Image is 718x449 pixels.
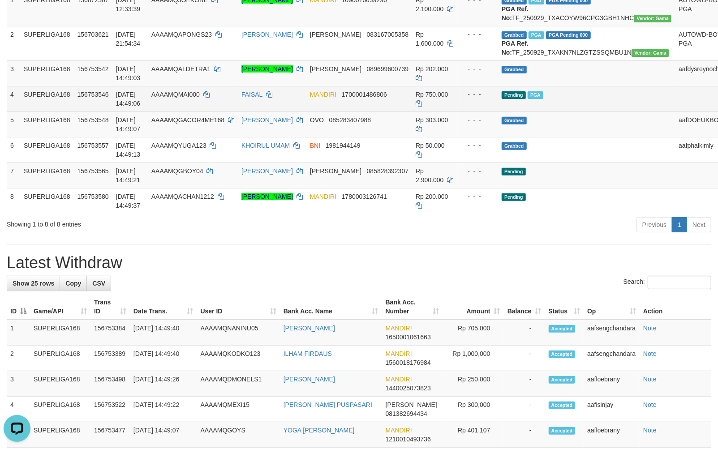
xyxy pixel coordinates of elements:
th: Action [640,294,711,320]
span: Marked by aafchhiseyha [529,31,544,39]
b: PGA Ref. No: [502,5,529,21]
td: SUPERLIGA168 [30,397,90,422]
td: AAAAMQMEXI15 [197,397,280,422]
th: Amount: activate to sort column ascending [443,294,503,320]
span: MANDIRI [386,376,412,383]
span: Grabbed [502,117,527,124]
span: 156753557 [77,142,109,149]
th: Bank Acc. Number: activate to sort column ascending [382,294,443,320]
span: 156703621 [77,31,109,38]
td: SUPERLIGA168 [30,320,90,346]
span: [DATE] 14:49:21 [116,167,141,184]
td: 4 [7,86,20,111]
span: Marked by aafsengchandara [528,91,543,99]
th: Bank Acc. Name: activate to sort column ascending [280,294,382,320]
span: Copy 083167005358 to clipboard [367,31,408,38]
th: Status: activate to sort column ascending [545,294,584,320]
td: 2 [7,346,30,371]
span: Copy 1700001486806 to clipboard [342,91,387,98]
a: Next [687,217,711,232]
span: Copy 1981944149 to clipboard [326,142,361,149]
a: ILHAM FIRDAUS [284,350,332,357]
input: Search: [648,276,711,289]
span: Copy 085283407988 to clipboard [329,116,371,124]
span: Vendor URL: https://trx31.1velocity.biz [634,15,672,22]
span: [DATE] 14:49:03 [116,65,141,81]
span: [DATE] 14:49:06 [116,91,141,107]
span: Accepted [549,427,576,435]
th: Date Trans.: activate to sort column ascending [130,294,197,320]
span: Rp 750.000 [416,91,448,98]
td: Rp 1,000,000 [443,346,503,371]
span: Copy 1780003126741 to clipboard [342,193,387,200]
td: AAAAMQKODKO123 [197,346,280,371]
span: Pending [502,168,526,175]
span: Accepted [549,402,576,409]
span: AAAAMQGBOY04 [151,167,203,175]
td: 6 [7,137,20,162]
span: AAAAMQALDETRA1 [151,65,211,73]
td: 1 [7,320,30,346]
span: BNI [310,142,320,149]
td: AAAAMQNANINU05 [197,320,280,346]
td: aafsengchandara [584,346,640,371]
label: Search: [623,276,711,289]
td: Rp 401,107 [443,422,503,448]
td: SUPERLIGA168 [20,60,74,86]
span: [DATE] 14:49:07 [116,116,141,133]
a: [PERSON_NAME] [241,31,293,38]
span: MANDIRI [310,91,336,98]
span: 156753546 [77,91,109,98]
a: Note [643,376,657,383]
span: Copy 1560018176984 to clipboard [386,359,431,366]
div: Showing 1 to 8 of 8 entries [7,216,292,229]
th: ID: activate to sort column descending [7,294,30,320]
span: [DATE] 21:54:34 [116,31,141,47]
td: [DATE] 14:49:40 [130,346,197,371]
td: - [504,397,545,422]
div: - - - [460,30,494,39]
td: aafsengchandara [584,320,640,346]
td: - [504,320,545,346]
a: [PERSON_NAME] [284,325,335,332]
a: CSV [86,276,111,291]
td: 3 [7,371,30,397]
span: Accepted [549,376,576,384]
span: MANDIRI [386,350,412,357]
div: - - - [460,167,494,175]
td: [DATE] 14:49:22 [130,397,197,422]
td: 156753522 [90,397,130,422]
a: Previous [636,217,672,232]
span: Rp 1.600.000 [416,31,443,47]
b: PGA Ref. No: [502,40,529,56]
a: YOGA [PERSON_NAME] [284,427,355,434]
td: 156753498 [90,371,130,397]
span: Grabbed [502,31,527,39]
span: 156753580 [77,193,109,200]
a: [PERSON_NAME] [241,116,293,124]
span: [DATE] 14:49:37 [116,193,141,209]
div: - - - [460,64,494,73]
a: Note [643,427,657,434]
td: Rp 250,000 [443,371,503,397]
span: AAAAMQACHAN1212 [151,193,214,200]
td: - [504,422,545,448]
span: Accepted [549,325,576,333]
td: Rp 705,000 [443,320,503,346]
span: Pending [502,91,526,99]
span: [PERSON_NAME] [310,65,361,73]
span: 156753565 [77,167,109,175]
a: [PERSON_NAME] PUSPASARI [284,401,372,408]
span: Accepted [549,351,576,358]
span: CSV [92,280,105,287]
span: Rp 200.000 [416,193,448,200]
a: 1 [672,217,687,232]
td: 156753477 [90,422,130,448]
td: AAAAMQGOYS [197,422,280,448]
span: Show 25 rows [13,280,54,287]
span: Rp 50.000 [416,142,445,149]
a: FAISAL [241,91,262,98]
td: 5 [7,111,20,137]
td: SUPERLIGA168 [20,111,74,137]
td: SUPERLIGA168 [20,188,74,214]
